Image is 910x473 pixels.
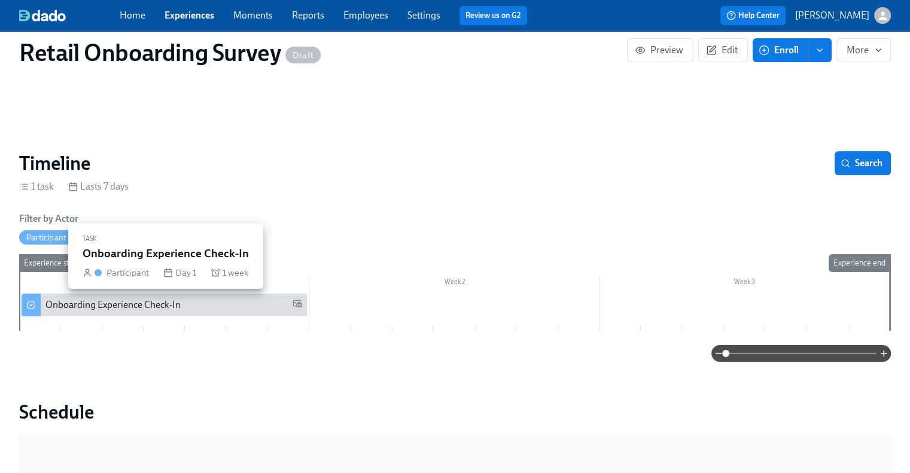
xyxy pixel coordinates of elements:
[599,276,890,291] div: Week 3
[708,44,738,56] span: Edit
[720,6,786,25] button: Help Center
[835,151,891,175] button: Search
[19,400,891,424] h2: Schedule
[19,10,66,22] img: dado
[19,212,78,225] h6: Filter by Actor
[843,157,882,169] span: Search
[163,266,196,279] div: Day 1
[19,10,120,22] a: dado
[26,232,66,243] div: Hide Participant
[285,51,321,60] span: Draft
[761,44,799,56] span: Enroll
[637,44,683,56] span: Preview
[343,10,388,21] a: Employees
[465,10,521,22] a: Review us on G2
[19,254,83,272] div: Experience start
[19,180,54,193] div: 1 task
[19,151,90,175] h2: Timeline
[165,10,214,21] a: Experiences
[726,10,780,22] span: Help Center
[22,294,307,316] div: Onboarding Experience Check-In
[68,180,129,193] div: Lasts 7 days
[19,230,88,245] button: Participant
[293,298,302,312] span: Work Email
[19,38,321,67] h1: Retail Onboarding Survey
[223,266,248,279] span: 1 week
[309,276,599,291] div: Week 2
[753,38,808,62] button: Enroll
[83,246,249,261] h5: Onboarding Experience Check-In
[120,10,145,21] a: Home
[83,233,249,246] div: Task
[795,7,891,24] button: [PERSON_NAME]
[808,38,832,62] button: enroll
[847,44,881,56] span: More
[292,10,324,21] a: Reports
[836,38,891,62] button: More
[106,266,149,279] div: Participant
[407,10,440,21] a: Settings
[459,6,527,25] button: Review us on G2
[698,38,748,62] button: Edit
[627,38,693,62] button: Preview
[829,254,890,272] div: Experience end
[795,9,869,22] p: [PERSON_NAME]
[233,10,273,21] a: Moments
[45,298,181,312] div: Onboarding Experience Check-In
